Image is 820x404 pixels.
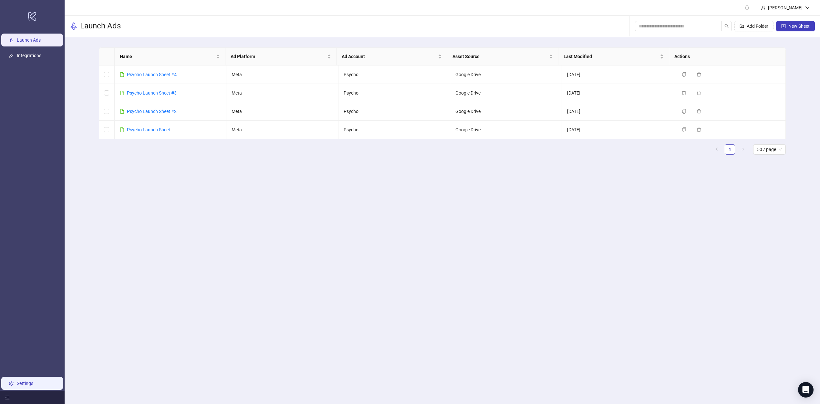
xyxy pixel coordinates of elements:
span: delete [697,127,701,132]
span: rocket [70,22,78,30]
button: left [712,144,722,155]
td: [DATE] [562,102,674,121]
span: bell [745,5,749,10]
div: [PERSON_NAME] [765,4,805,11]
a: 1 [725,145,735,154]
th: Actions [669,48,780,66]
td: Google Drive [450,66,562,84]
span: Asset Source [452,53,548,60]
h3: Launch Ads [80,21,121,31]
th: Last Modified [558,48,669,66]
td: Google Drive [450,121,562,139]
div: Page Size [753,144,786,155]
span: down [805,5,810,10]
li: Previous Page [712,144,722,155]
li: Next Page [738,144,748,155]
button: right [738,144,748,155]
span: delete [697,72,701,77]
button: New Sheet [776,21,815,31]
a: Launch Ads [17,37,41,43]
span: file [120,109,124,114]
th: Name [115,48,226,66]
td: Google Drive [450,84,562,102]
a: Psycho Launch Sheet #2 [127,109,177,114]
td: [DATE] [562,84,674,102]
a: Psycho Launch Sheet #4 [127,72,177,77]
span: Last Modified [564,53,659,60]
td: Meta [226,84,338,102]
span: right [741,147,745,151]
button: Add Folder [734,21,773,31]
a: Psycho Launch Sheet #3 [127,90,177,96]
th: Ad Account [337,48,448,66]
span: Add Folder [747,24,768,29]
span: Ad Account [342,53,437,60]
span: Ad Platform [231,53,326,60]
td: Meta [226,102,338,121]
span: copy [682,127,686,132]
span: file [120,127,124,132]
span: file [120,91,124,95]
span: delete [697,109,701,114]
th: Asset Source [447,48,558,66]
li: 1 [725,144,735,155]
span: search [724,24,729,28]
td: [DATE] [562,66,674,84]
span: left [715,147,719,151]
span: copy [682,109,686,114]
span: menu-fold [5,395,10,400]
a: Settings [17,381,33,386]
th: Ad Platform [225,48,337,66]
td: Meta [226,66,338,84]
span: file [120,72,124,77]
td: Psycho [338,66,450,84]
span: user [761,5,765,10]
span: copy [682,72,686,77]
td: Psycho [338,102,450,121]
span: 50 / page [757,145,782,154]
span: copy [682,91,686,95]
div: Open Intercom Messenger [798,382,814,398]
span: New Sheet [788,24,810,29]
a: Integrations [17,53,41,58]
td: Psycho [338,121,450,139]
td: Google Drive [450,102,562,121]
td: [DATE] [562,121,674,139]
span: delete [697,91,701,95]
td: Meta [226,121,338,139]
td: Psycho [338,84,450,102]
span: folder-add [740,24,744,28]
span: plus-square [781,24,786,28]
span: Name [120,53,215,60]
a: Psycho Launch Sheet [127,127,170,132]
